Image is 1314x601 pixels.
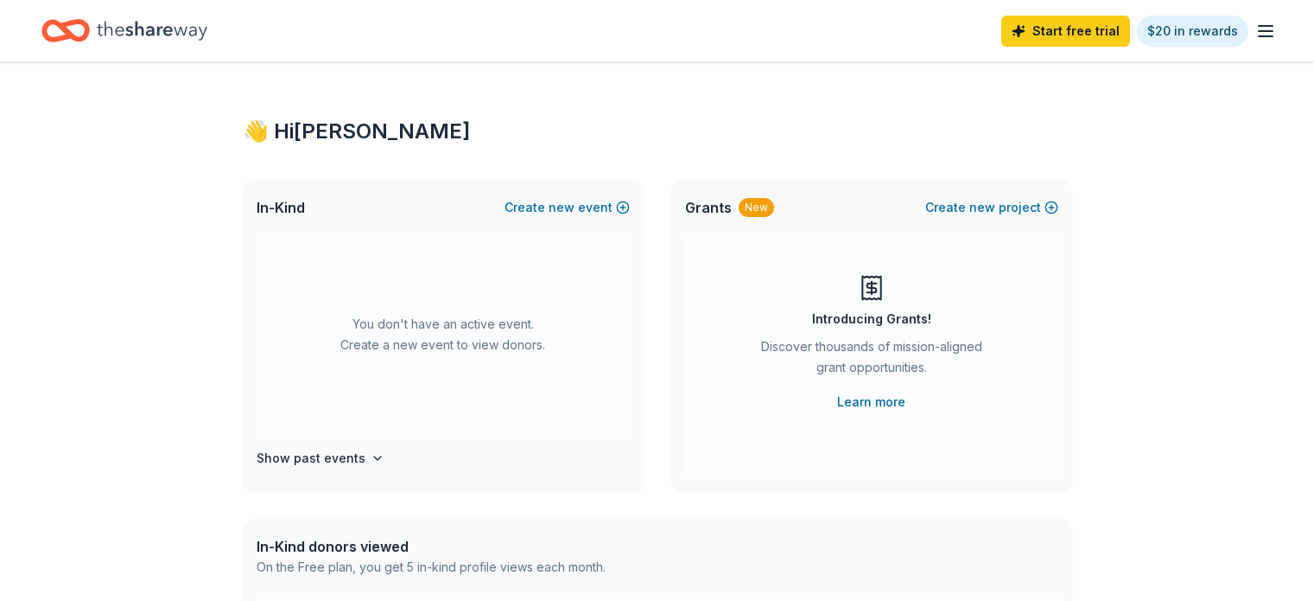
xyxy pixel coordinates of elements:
[257,197,305,218] span: In-Kind
[969,197,995,218] span: new
[812,309,931,329] div: Introducing Grants!
[837,392,905,412] a: Learn more
[41,10,207,51] a: Home
[257,448,365,469] h4: Show past events
[257,448,384,469] button: Show past events
[1137,16,1248,47] a: $20 in rewards
[505,197,630,218] button: Createnewevent
[549,197,574,218] span: new
[257,557,606,578] div: On the Free plan, you get 5 in-kind profile views each month.
[257,536,606,557] div: In-Kind donors viewed
[243,118,1072,145] div: 👋 Hi [PERSON_NAME]
[754,336,989,385] div: Discover thousands of mission-aligned grant opportunities.
[257,235,630,434] div: You don't have an active event. Create a new event to view donors.
[925,197,1058,218] button: Createnewproject
[685,197,732,218] span: Grants
[1001,16,1130,47] a: Start free trial
[739,198,774,217] div: New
